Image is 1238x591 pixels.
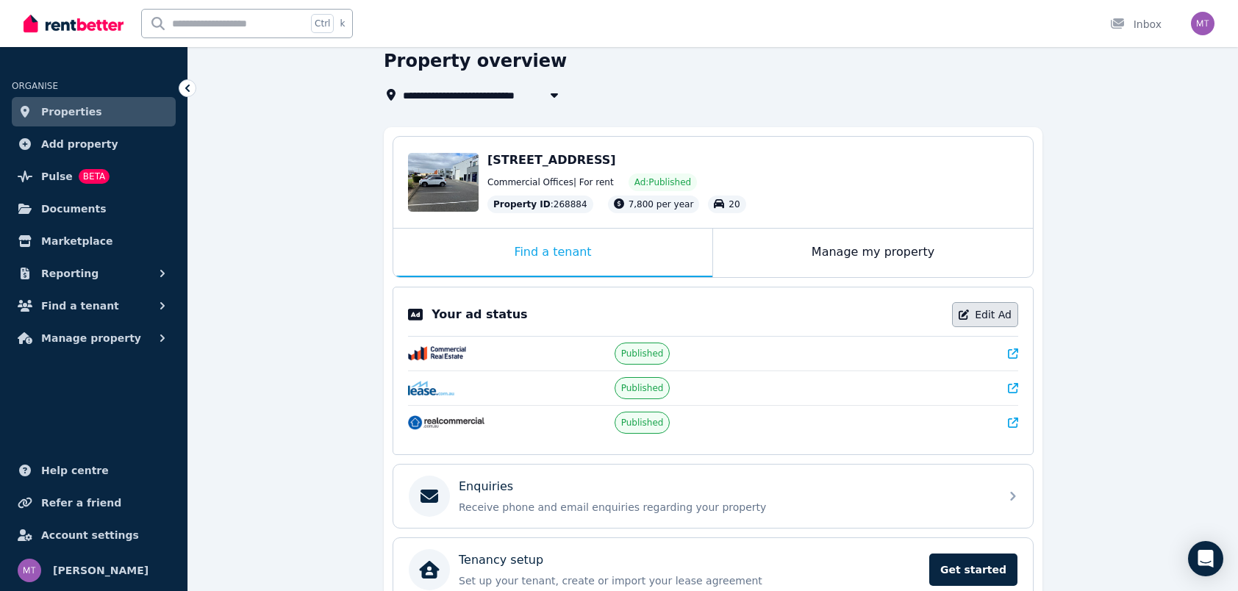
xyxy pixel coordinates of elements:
span: Find a tenant [41,297,119,315]
span: Published [621,382,664,394]
span: Properties [41,103,102,121]
img: Lease.com.au [408,381,454,395]
span: k [340,18,345,29]
img: Michael Travis [1191,12,1214,35]
p: Tenancy setup [459,551,543,569]
a: Help centre [12,456,176,485]
span: Ctrl [311,14,334,33]
span: Account settings [41,526,139,544]
img: Michael Travis [18,559,41,582]
span: Help centre [41,462,109,479]
span: Published [621,417,664,429]
a: Account settings [12,520,176,550]
span: Ad: Published [634,176,691,188]
div: : 268884 [487,196,593,213]
span: Manage property [41,329,141,347]
span: Property ID [493,198,551,210]
div: Manage my property [713,229,1033,277]
div: Find a tenant [393,229,712,277]
span: Get started [929,554,1017,586]
span: Pulse [41,168,73,185]
span: Add property [41,135,118,153]
a: Marketplace [12,226,176,256]
a: PulseBETA [12,162,176,191]
p: Enquiries [459,478,513,495]
a: Add property [12,129,176,159]
p: Set up your tenant, create or import your lease agreement [459,573,920,588]
span: Marketplace [41,232,112,250]
span: Published [621,348,664,359]
h1: Property overview [384,49,567,73]
a: Properties [12,97,176,126]
a: EnquiriesReceive phone and email enquiries regarding your property [393,465,1033,528]
span: [PERSON_NAME] [53,562,149,579]
span: BETA [79,169,110,184]
button: Reporting [12,259,176,288]
p: Receive phone and email enquiries regarding your property [459,500,991,515]
div: Inbox [1110,17,1162,32]
a: Refer a friend [12,488,176,517]
a: Documents [12,194,176,223]
span: [STREET_ADDRESS] [487,153,616,167]
img: RentBetter [24,12,124,35]
span: Refer a friend [41,494,121,512]
span: ORGANISE [12,81,58,91]
button: Find a tenant [12,291,176,320]
span: 20 [729,199,740,209]
div: Open Intercom Messenger [1188,541,1223,576]
img: RealCommercial.com.au [408,415,484,430]
p: Your ad status [432,306,527,323]
a: Edit Ad [952,302,1018,327]
img: CommercialRealEstate.com.au [408,346,466,361]
span: Reporting [41,265,99,282]
span: 7,800 per year [629,199,694,209]
span: Documents [41,200,107,218]
button: Manage property [12,323,176,353]
span: Commercial Offices | For rent [487,176,614,188]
